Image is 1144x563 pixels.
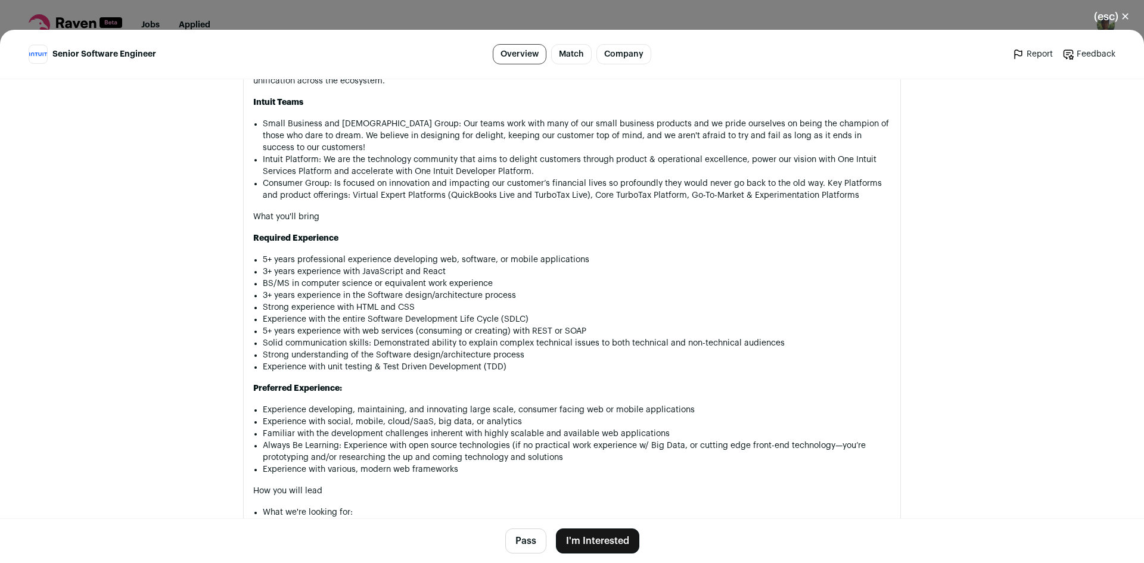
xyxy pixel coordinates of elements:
li: Experience with the entire Software Development Life Cycle (SDLC) [263,313,891,325]
li: Experience developing, maintaining, and innovating large scale, consumer facing web or mobile app... [263,404,891,416]
p: What you'll bring [253,211,891,223]
a: Company [596,44,651,64]
a: Match [551,44,592,64]
span: Senior Software Engineer [52,48,156,60]
li: BS/MS in computer science or equivalent work experience [263,278,891,290]
button: I'm Interested [556,528,639,553]
li: Experience with unit testing & Test Driven Development (TDD) [263,361,891,373]
li: Familiar with the development challenges inherent with highly scalable and available web applicat... [263,428,891,440]
button: Pass [505,528,546,553]
a: Overview [493,44,546,64]
p: How you will lead [253,485,891,497]
li: Strong experience with HTML and CSS [263,301,891,313]
a: Report [1012,48,1053,60]
li: 3+ years experience with JavaScript and React [263,266,891,278]
li: 5+ years professional experience developing web, software, or mobile applications [263,254,891,266]
a: Feedback [1062,48,1115,60]
li: 3+ years experience in the Software design/architecture process [263,290,891,301]
strong: Preferred Experience: [253,384,342,393]
li: Always Be Learning: Experience with open source technologies (if no practical work experience w/ ... [263,440,891,464]
li: Small Business and [DEMOGRAPHIC_DATA] Group: Our teams work with many of our small business produ... [263,118,891,154]
li: Experience with various, modern web frameworks [263,464,891,475]
li: Strong understanding of the Software design/architecture process [263,349,891,361]
li: Experience with social, mobile, cloud/SaaS, big data, or analytics [263,416,891,428]
li: Consumer Group: Is focused on innovation and impacting our customer’s financial lives so profound... [263,178,891,201]
img: 063e6e21db467e0fea59c004443fc3bf10cf4ada0dac12847339c93fdb63647b.png [29,52,47,56]
p: What we're looking for: [263,506,891,518]
li: 5+ years experience with web services (consuming or creating) with REST or SOAP [263,325,891,337]
strong: Required Experience [253,234,338,242]
li: Solid communication skills: Demonstrated ability to explain complex technical issues to both tech... [263,337,891,349]
strong: Intuit Teams [253,98,303,107]
li: Intuit Platform: We are the technology community that aims to delight customers through product &... [263,154,891,178]
button: Close modal [1080,4,1144,30]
